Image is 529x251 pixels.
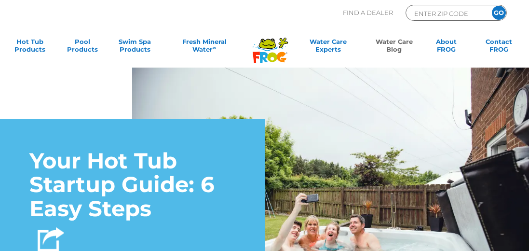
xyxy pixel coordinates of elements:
a: AboutFROG [426,38,467,57]
a: PoolProducts [62,38,103,57]
h1: Your Hot Tub Startup Guide: 6 Easy Steps [29,149,235,221]
a: ContactFROG [478,38,519,57]
a: Water CareBlog [374,38,415,57]
a: Hot TubProducts [10,38,51,57]
a: Fresh MineralWater∞ [167,38,242,57]
a: Water CareExperts [295,38,362,57]
img: Frog Products Logo [247,25,293,63]
sup: ∞ [213,45,216,50]
p: Find A Dealer [343,5,393,21]
input: GO [492,6,506,20]
a: Swim SpaProducts [114,38,155,57]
